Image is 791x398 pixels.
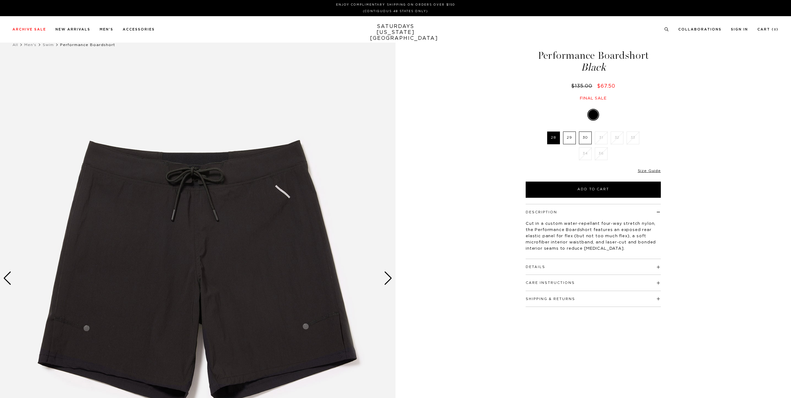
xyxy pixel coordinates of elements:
[15,9,776,14] p: (Contiguous 48 States Only)
[526,182,661,198] button: Add to Cart
[757,28,779,31] a: Cart (0)
[55,28,90,31] a: New Arrivals
[525,50,662,72] h1: Performance Boardshort
[526,211,557,214] button: Description
[588,110,598,120] label: Black
[678,28,722,31] a: Collaborations
[571,84,595,89] del: $135.00
[123,28,155,31] a: Accessories
[525,96,662,101] div: Final sale
[384,271,392,285] div: Next slide
[15,2,776,7] p: Enjoy Complimentary Shipping on Orders Over $150
[24,43,36,47] a: Men's
[563,132,576,144] label: 29
[731,28,748,31] a: Sign In
[526,297,575,301] button: Shipping & Returns
[526,281,575,285] button: Care Instructions
[60,43,115,47] span: Performance Boardshort
[12,43,18,47] a: All
[774,28,776,31] small: 0
[3,271,12,285] div: Previous slide
[526,265,545,269] button: Details
[43,43,54,47] a: Swim
[638,169,661,173] a: Size Guide
[525,62,662,72] span: Black
[547,132,560,144] label: 28
[597,84,615,89] span: $67.50
[526,221,661,252] p: Cut in a custom water-repellant four-way stretch nylon, the Performance Boardshort features an ex...
[370,24,421,41] a: SATURDAYS[US_STATE][GEOGRAPHIC_DATA]
[12,28,46,31] a: Archive Sale
[579,132,592,144] label: 30
[100,28,113,31] a: Men's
